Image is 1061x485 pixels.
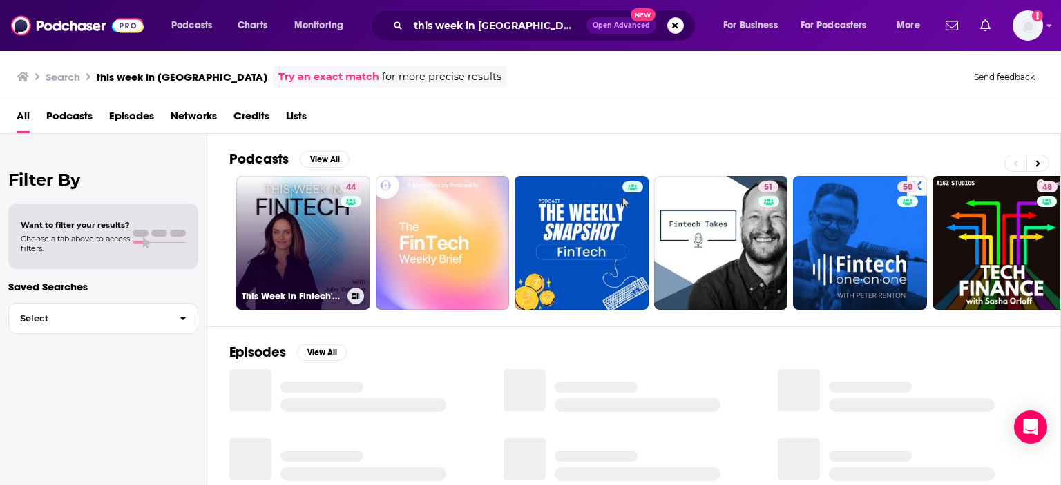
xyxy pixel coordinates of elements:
[1014,410,1047,444] div: Open Intercom Messenger
[801,16,867,35] span: For Podcasters
[21,234,130,253] span: Choose a tab above to access filters.
[285,14,361,37] button: open menu
[1013,10,1043,41] button: Show profile menu
[229,344,347,361] a: EpisodesView All
[723,16,778,35] span: For Business
[109,105,154,133] a: Episodes
[346,181,356,195] span: 44
[286,105,307,133] a: Lists
[278,69,379,85] a: Try an exact match
[236,176,370,310] a: 44This Week in Fintech's Podcast
[300,151,350,168] button: View All
[8,303,198,334] button: Select
[229,344,286,361] h2: Episodes
[171,105,217,133] a: Networks
[11,12,144,39] img: Podchaser - Follow, Share and Rate Podcasts
[970,71,1039,83] button: Send feedback
[297,344,347,361] button: View All
[586,17,656,34] button: Open AdvancedNew
[408,14,586,37] input: Search podcasts, credits, & more...
[242,290,342,302] h3: This Week in Fintech's Podcast
[229,150,289,168] h2: Podcasts
[171,16,212,35] span: Podcasts
[903,181,912,195] span: 50
[21,220,130,230] span: Want to filter your results?
[383,10,709,41] div: Search podcasts, credits, & more...
[8,170,198,190] h2: Filter By
[46,105,93,133] a: Podcasts
[593,22,650,29] span: Open Advanced
[1037,181,1058,192] a: 48
[294,16,343,35] span: Monitoring
[631,8,656,21] span: New
[1042,181,1052,195] span: 48
[758,181,778,192] a: 51
[793,176,927,310] a: 50
[229,14,276,37] a: Charts
[162,14,230,37] button: open menu
[1032,10,1043,21] svg: Add a profile image
[897,16,920,35] span: More
[9,314,169,323] span: Select
[654,176,788,310] a: 51
[382,69,501,85] span: for more precise results
[1013,10,1043,41] span: Logged in as mindyn
[887,14,937,37] button: open menu
[792,14,887,37] button: open menu
[764,181,773,195] span: 51
[897,181,918,192] a: 50
[714,14,795,37] button: open menu
[46,70,80,83] h3: Search
[975,14,996,37] a: Show notifications dropdown
[8,280,198,293] p: Saved Searches
[1013,10,1043,41] img: User Profile
[341,181,361,192] a: 44
[229,150,350,168] a: PodcastsView All
[233,105,269,133] a: Credits
[940,14,964,37] a: Show notifications dropdown
[97,70,267,83] h3: this week in [GEOGRAPHIC_DATA]
[17,105,30,133] a: All
[238,16,267,35] span: Charts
